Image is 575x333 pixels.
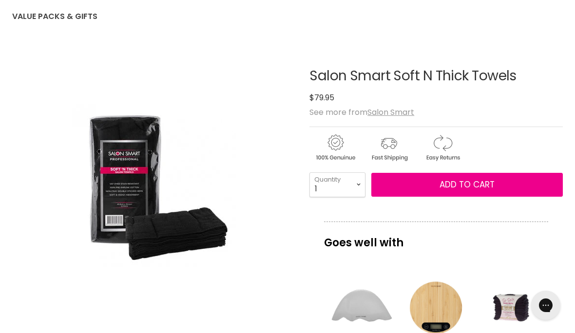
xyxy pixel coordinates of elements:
[526,287,565,323] iframe: Gorgias live chat messenger
[309,92,334,103] span: $79.95
[72,104,236,267] img: Salon Smart Soft N Thick Towels
[371,173,563,197] button: Add to cart
[12,44,296,328] div: Salon Smart Soft N Thick Towels image. Click or Scroll to Zoom.
[309,172,365,197] select: Quantity
[440,179,495,190] span: Add to cart
[324,222,548,254] p: Goes well with
[367,107,414,118] a: Salon Smart
[5,6,105,27] a: Value Packs & Gifts
[309,107,414,118] span: See more from
[363,133,415,163] img: shipping.gif
[309,69,563,84] h1: Salon Smart Soft N Thick Towels
[417,133,468,163] img: returns.gif
[309,133,361,163] img: genuine.gif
